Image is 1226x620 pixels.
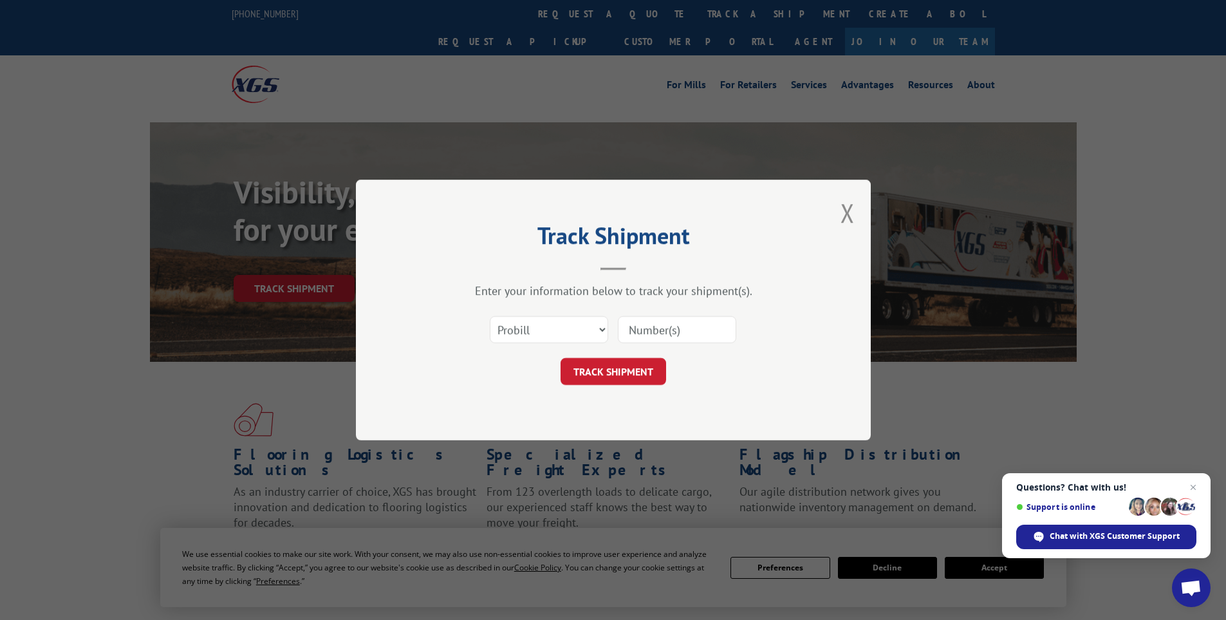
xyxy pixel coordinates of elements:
[1016,525,1196,549] div: Chat with XGS Customer Support
[1185,480,1201,495] span: Close chat
[1050,531,1180,542] span: Chat with XGS Customer Support
[618,316,736,343] input: Number(s)
[841,196,855,230] button: Close modal
[1172,568,1211,607] div: Open chat
[420,283,806,298] div: Enter your information below to track your shipment(s).
[561,358,666,385] button: TRACK SHIPMENT
[1016,482,1196,493] span: Questions? Chat with us!
[420,227,806,251] h2: Track Shipment
[1016,502,1124,512] span: Support is online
